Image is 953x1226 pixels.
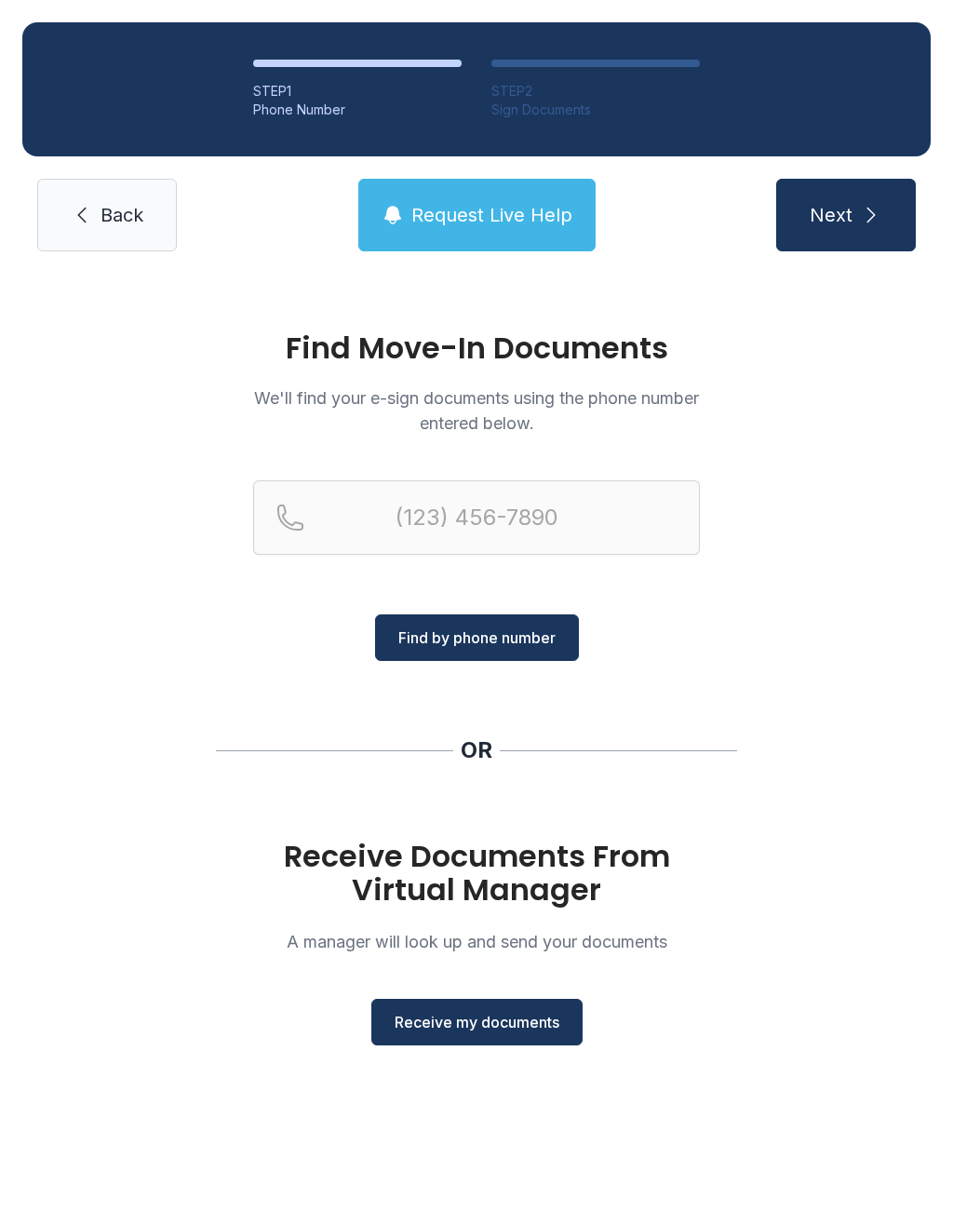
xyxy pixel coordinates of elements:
div: Phone Number [253,101,462,119]
div: Sign Documents [491,101,700,119]
span: Request Live Help [411,202,572,228]
h1: Receive Documents From Virtual Manager [253,840,700,907]
h1: Find Move-In Documents [253,333,700,363]
div: OR [461,735,492,765]
p: A manager will look up and send your documents [253,929,700,954]
input: Reservation phone number [253,480,700,555]
span: Find by phone number [398,626,556,649]
p: We'll find your e-sign documents using the phone number entered below. [253,385,700,436]
span: Receive my documents [395,1011,559,1033]
span: Back [101,202,143,228]
div: STEP 2 [491,82,700,101]
span: Next [810,202,852,228]
div: STEP 1 [253,82,462,101]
